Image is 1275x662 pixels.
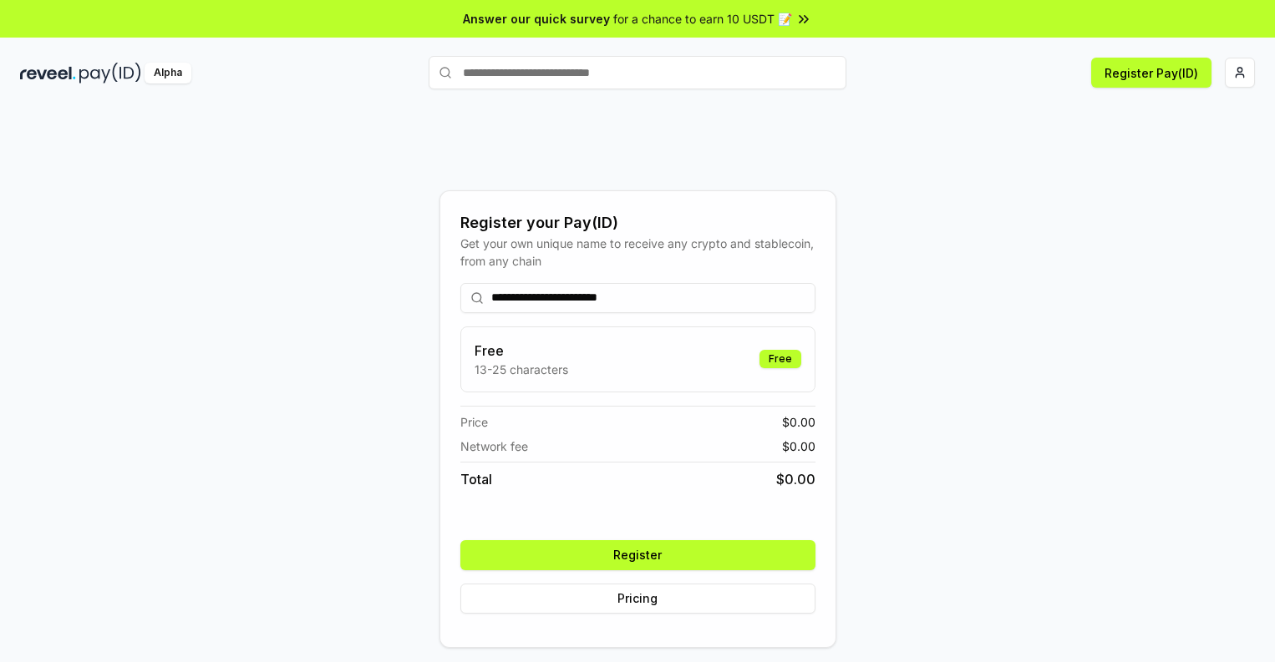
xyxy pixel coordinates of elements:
[460,584,815,614] button: Pricing
[613,10,792,28] span: for a chance to earn 10 USDT 📝
[475,361,568,378] p: 13-25 characters
[475,341,568,361] h3: Free
[463,10,610,28] span: Answer our quick survey
[145,63,191,83] div: Alpha
[460,211,815,235] div: Register your Pay(ID)
[460,413,488,431] span: Price
[1091,58,1212,88] button: Register Pay(ID)
[20,63,76,83] img: reveel_dark
[460,437,528,455] span: Network fee
[782,437,815,455] span: $ 0.00
[460,235,815,270] div: Get your own unique name to receive any crypto and stablecoin, from any chain
[79,63,141,83] img: pay_id
[759,350,801,368] div: Free
[460,469,492,489] span: Total
[776,469,815,489] span: $ 0.00
[460,540,815,570] button: Register
[782,413,815,431] span: $ 0.00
